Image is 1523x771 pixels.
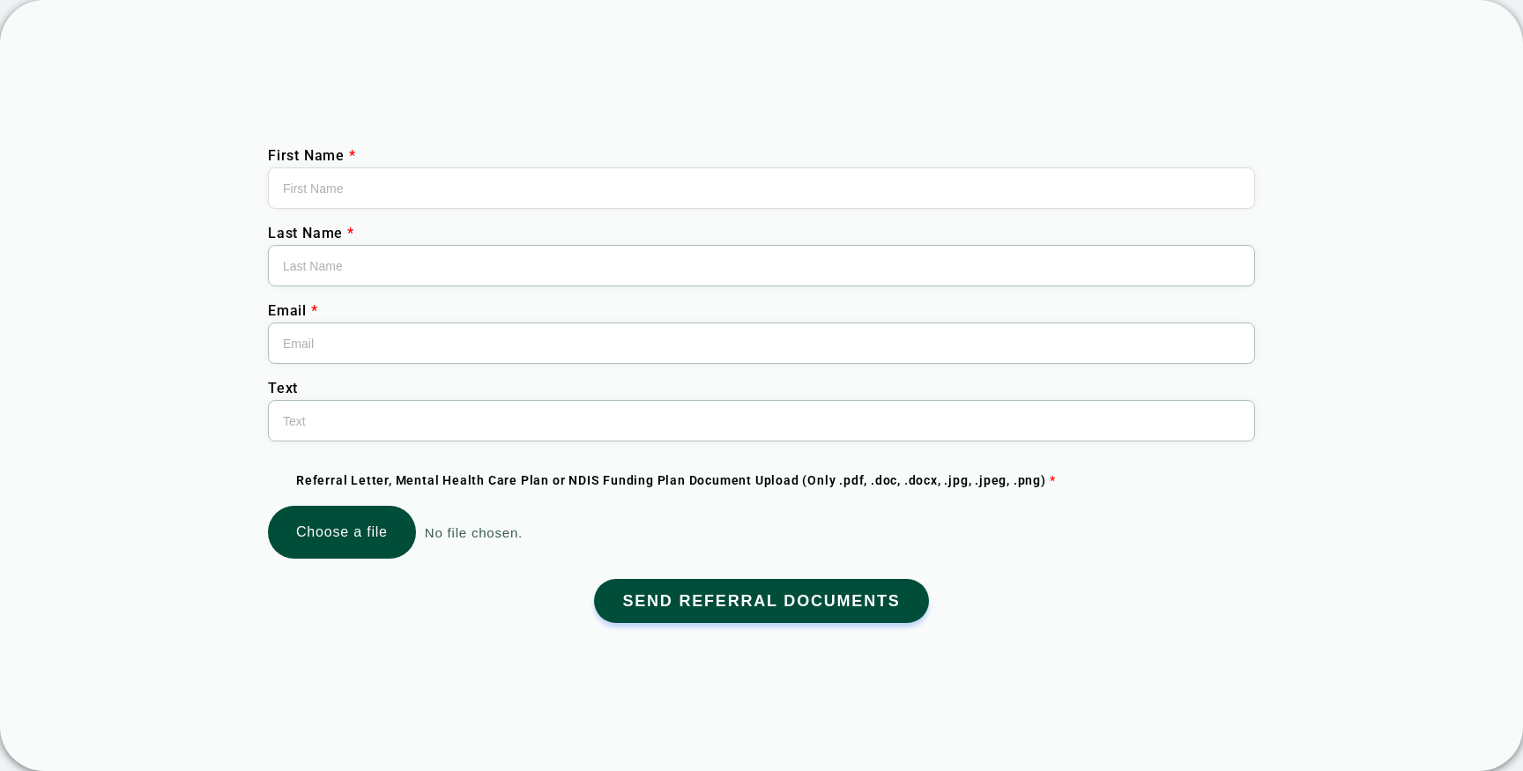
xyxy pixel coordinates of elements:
[268,245,1255,286] input: Last Name
[268,382,1255,396] label: Text
[425,520,523,546] span: No file chosen.
[296,520,388,545] span: Choose a file
[268,149,1255,163] label: First Name
[622,592,900,610] span: Send Referral Documents
[268,459,1255,501] label: Referral Letter, Mental Health Care Plan or NDIS Funding Plan Document Upload (Only .pdf, .doc, ....
[268,304,1255,318] label: Email
[268,322,1255,364] input: Email
[268,400,1255,441] input: Text
[268,167,1255,209] input: First Name
[268,226,1255,241] label: Last Name
[594,579,928,623] button: Send Referral Documents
